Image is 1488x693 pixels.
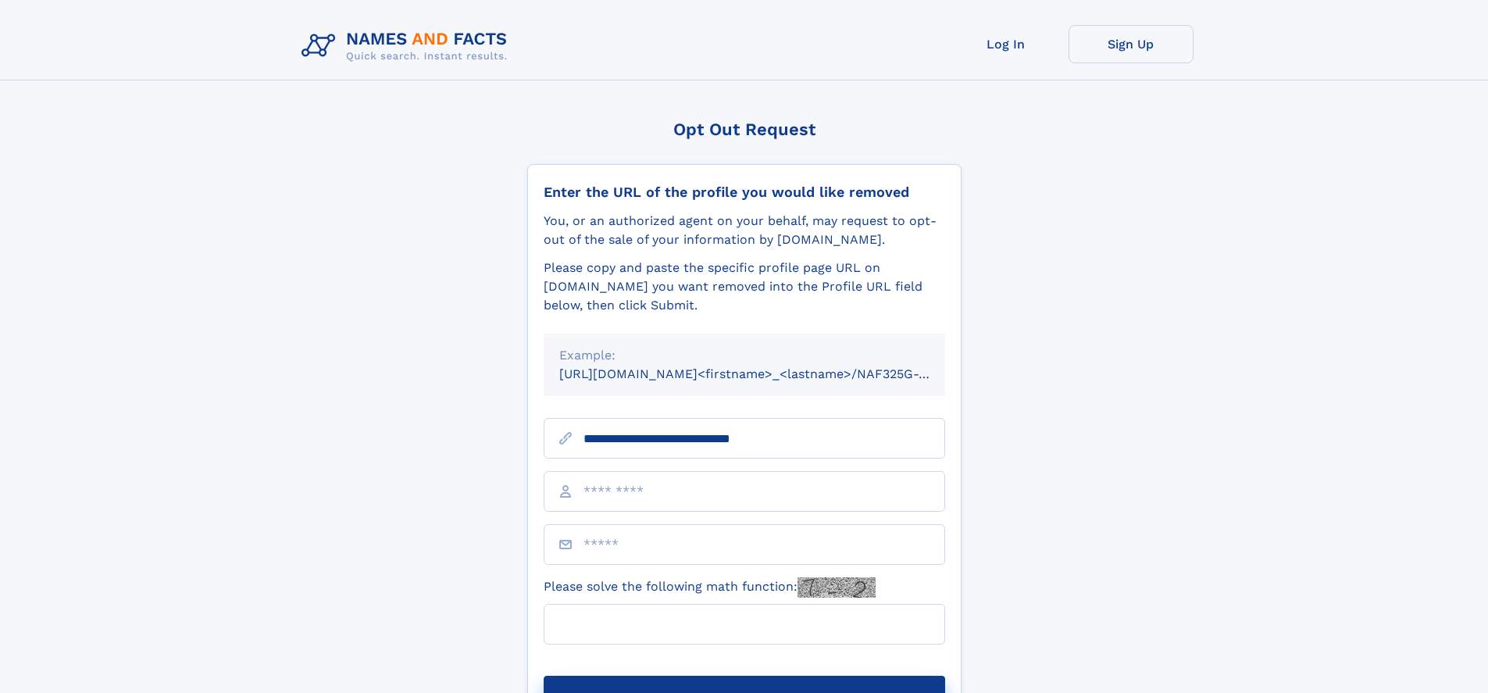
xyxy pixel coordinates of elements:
a: Sign Up [1069,25,1194,63]
label: Please solve the following math function: [544,577,876,598]
div: Opt Out Request [527,120,962,139]
img: Logo Names and Facts [295,25,520,67]
div: Enter the URL of the profile you would like removed [544,184,945,201]
div: Please copy and paste the specific profile page URL on [DOMAIN_NAME] you want removed into the Pr... [544,259,945,315]
small: [URL][DOMAIN_NAME]<firstname>_<lastname>/NAF325G-xxxxxxxx [559,366,975,381]
div: You, or an authorized agent on your behalf, may request to opt-out of the sale of your informatio... [544,212,945,249]
a: Log In [944,25,1069,63]
div: Example: [559,346,930,365]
